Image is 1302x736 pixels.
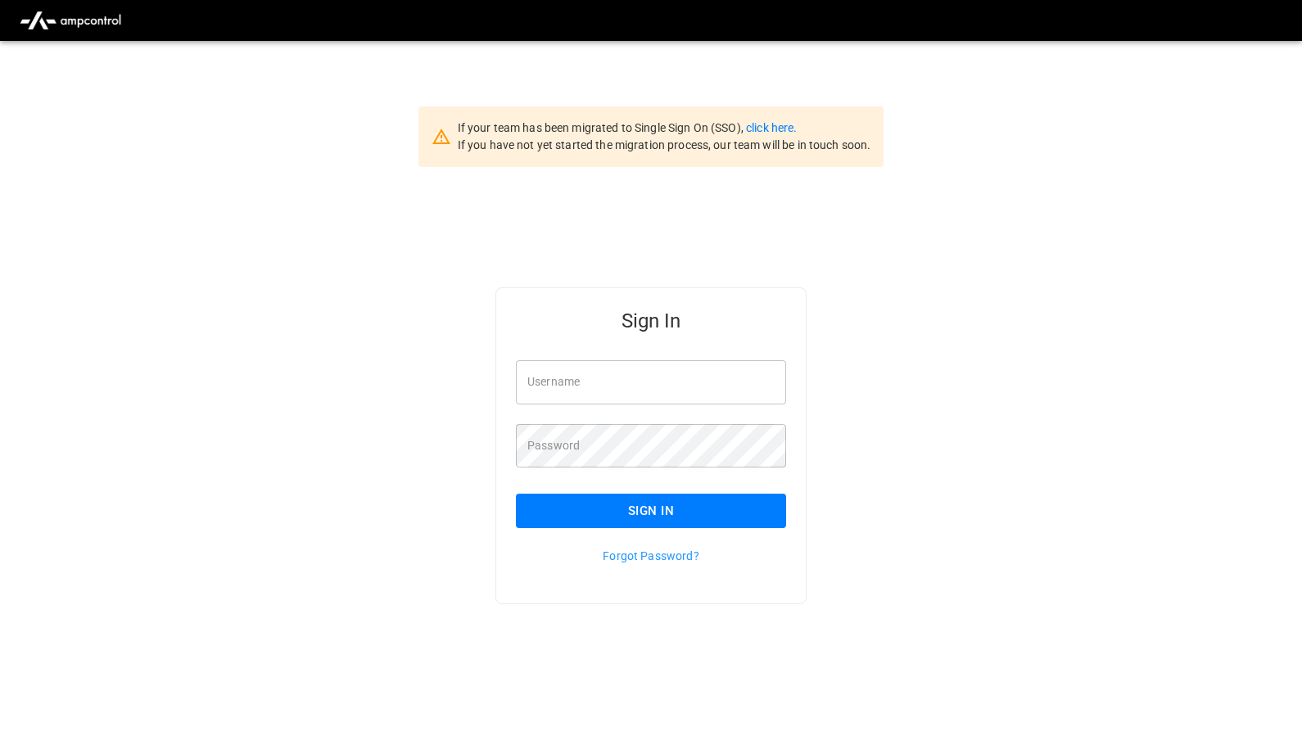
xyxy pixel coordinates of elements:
a: click here. [746,121,797,134]
span: If your team has been migrated to Single Sign On (SSO), [458,121,746,134]
p: Forgot Password? [516,548,786,564]
h5: Sign In [516,308,786,334]
span: If you have not yet started the migration process, our team will be in touch soon. [458,138,871,151]
img: ampcontrol.io logo [13,5,128,36]
button: Sign In [516,494,786,528]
